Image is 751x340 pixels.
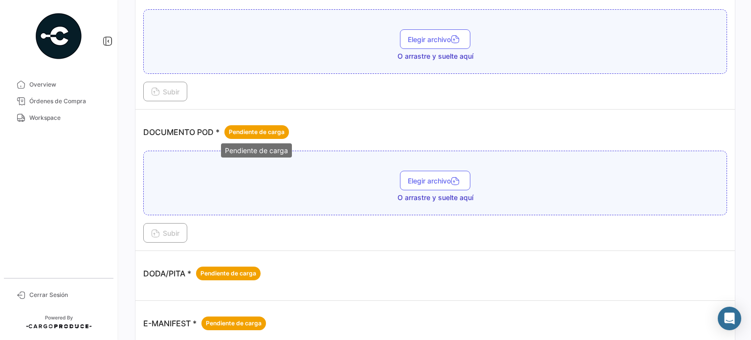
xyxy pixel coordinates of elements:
span: Subir [151,88,179,96]
span: Órdenes de Compra [29,97,106,106]
span: Pendiente de carga [206,319,262,328]
span: Elegir archivo [408,177,463,185]
span: Workspace [29,113,106,122]
img: powered-by.png [34,12,83,61]
span: O arrastre y suelte aquí [398,51,473,61]
span: Cerrar Sesión [29,291,106,299]
span: Subir [151,229,179,237]
div: Pendiente de carga [221,143,292,158]
p: DOCUMENTO POD * [143,125,289,139]
a: Overview [8,76,110,93]
a: Órdenes de Compra [8,93,110,110]
button: Subir [143,223,187,243]
p: E-MANIFEST * [143,317,266,330]
span: Elegir archivo [408,35,463,44]
span: Pendiente de carga [200,269,256,278]
button: Subir [143,82,187,101]
div: Abrir Intercom Messenger [718,307,741,330]
span: Pendiente de carga [229,128,285,136]
button: Elegir archivo [400,29,470,49]
button: Elegir archivo [400,171,470,190]
p: DODA/PITA * [143,267,261,280]
span: Overview [29,80,106,89]
a: Workspace [8,110,110,126]
span: O arrastre y suelte aquí [398,193,473,203]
